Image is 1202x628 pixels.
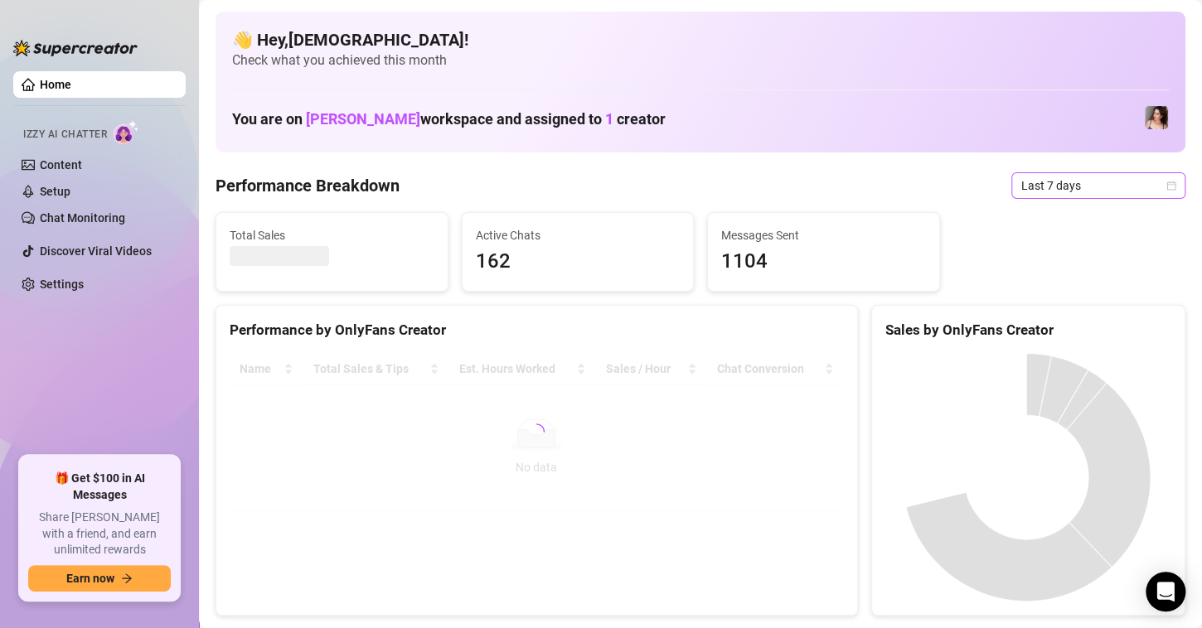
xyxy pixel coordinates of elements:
span: loading [528,423,545,440]
h4: 👋 Hey, [DEMOGRAPHIC_DATA] ! [232,28,1169,51]
h1: You are on workspace and assigned to creator [232,110,666,128]
h4: Performance Breakdown [216,174,400,197]
span: 1 [605,110,613,128]
button: Earn nowarrow-right [28,565,171,592]
div: Open Intercom Messenger [1146,572,1185,611]
img: Lauren [1145,106,1168,129]
img: logo-BBDzfeDw.svg [13,40,138,56]
span: Active Chats [476,226,681,244]
span: Check what you achieved this month [232,51,1169,70]
span: Total Sales [230,226,434,244]
span: Izzy AI Chatter [23,127,107,143]
span: [PERSON_NAME] [306,110,420,128]
span: 162 [476,246,681,278]
a: Settings [40,278,84,291]
a: Discover Viral Videos [40,244,152,258]
a: Home [40,78,71,91]
span: 1104 [721,246,926,278]
span: arrow-right [121,572,133,584]
div: Sales by OnlyFans Creator [885,319,1171,341]
a: Content [40,158,82,171]
span: Share [PERSON_NAME] with a friend, and earn unlimited rewards [28,510,171,558]
div: Performance by OnlyFans Creator [230,319,844,341]
span: Messages Sent [721,226,926,244]
img: AI Chatter [114,120,139,144]
a: Chat Monitoring [40,211,125,225]
span: 🎁 Get $100 in AI Messages [28,471,171,503]
span: calendar [1166,181,1176,191]
span: Last 7 days [1021,173,1175,198]
span: Earn now [66,572,114,585]
a: Setup [40,185,70,198]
